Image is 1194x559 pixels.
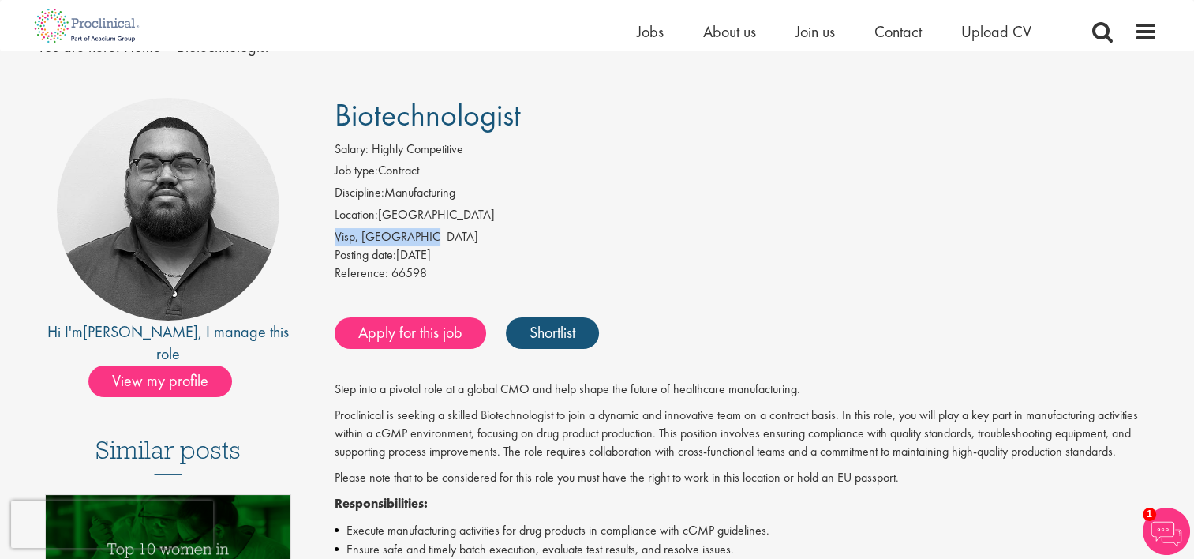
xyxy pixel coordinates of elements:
[88,369,248,389] a: View my profile
[391,264,427,281] span: 66598
[335,184,1158,206] li: Manufacturing
[637,21,664,42] a: Jobs
[57,98,279,321] img: imeage of recruiter Ashley Bennett
[795,21,835,42] a: Join us
[335,540,1158,559] li: Ensure safe and timely batch execution, evaluate test results, and resolve issues.
[1143,508,1156,521] span: 1
[335,228,1158,246] div: Visp, [GEOGRAPHIC_DATA]
[335,317,486,349] a: Apply for this job
[335,407,1158,461] p: Proclinical is seeking a skilled Biotechnologist to join a dynamic and innovative team on a contr...
[874,21,922,42] a: Contact
[335,264,388,283] label: Reference:
[335,162,378,180] label: Job type:
[335,495,428,512] strong: Responsibilities:
[372,141,463,157] span: Highly Competitive
[335,381,1158,399] p: Step into a pivotal role at a global CMO and help shape the future of healthcare manufacturing.
[11,501,213,548] iframe: reCAPTCHA
[37,321,300,366] div: Hi I'm , I manage this role
[703,21,756,42] a: About us
[95,437,241,475] h3: Similar posts
[961,21,1031,42] a: Upload CV
[335,184,384,202] label: Discipline:
[335,206,1158,228] li: [GEOGRAPHIC_DATA]
[335,95,521,135] span: Biotechnologist
[335,246,1158,264] div: [DATE]
[335,162,1158,184] li: Contract
[335,246,396,263] span: Posting date:
[88,366,232,397] span: View my profile
[335,469,1158,487] p: Please note that to be considered for this role you must have the right to work in this location ...
[335,141,369,159] label: Salary:
[1143,508,1190,555] img: Chatbot
[335,521,1158,540] li: Execute manufacturing activities for drug products in compliance with cGMP guidelines.
[83,321,198,342] a: [PERSON_NAME]
[335,206,378,224] label: Location:
[506,317,599,349] a: Shortlist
